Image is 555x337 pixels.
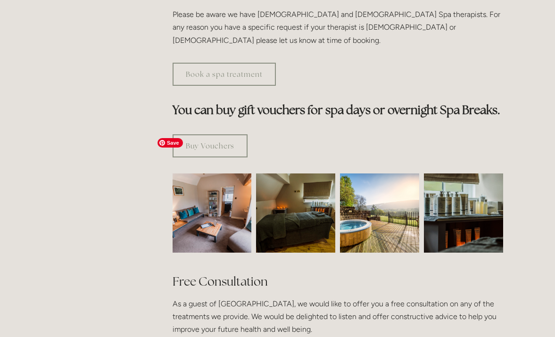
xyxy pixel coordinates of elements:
[173,297,503,336] p: As a guest of [GEOGRAPHIC_DATA], we would like to offer you a free consultation on any of the tre...
[153,173,272,253] img: Waiting room, spa room, Losehill House Hotel and Spa
[173,273,503,290] h2: Free Consultation
[404,173,523,253] img: Body creams in the spa room, Losehill House Hotel and Spa
[157,138,183,148] span: Save
[340,173,419,253] img: Outdoor jacuzzi with a view of the Peak District, Losehill House Hotel and Spa
[173,63,276,86] a: Book a spa treatment
[173,102,500,117] strong: You can buy gift vouchers for spa days or overnight Spa Breaks.
[173,134,248,157] a: Buy Vouchers
[236,173,355,253] img: Spa room, Losehill House Hotel and Spa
